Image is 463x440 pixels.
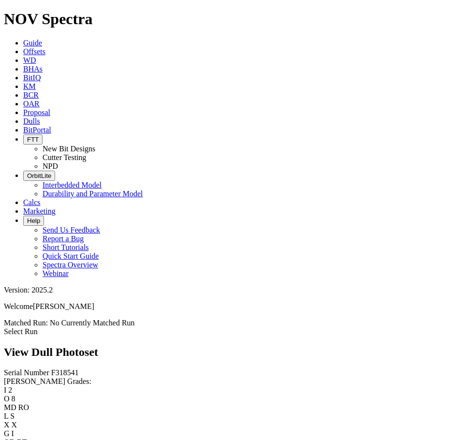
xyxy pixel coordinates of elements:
[27,136,39,143] span: FTT
[23,126,51,134] a: BitPortal
[23,134,43,145] button: FTT
[27,172,51,179] span: OrbitLite
[23,56,36,64] a: WD
[43,181,101,189] a: Interbedded Model
[43,269,69,278] a: Webinar
[43,261,98,269] a: Spectra Overview
[51,368,79,377] span: F318541
[23,207,56,215] a: Marketing
[50,319,135,327] span: No Currently Matched Run
[33,302,94,310] span: [PERSON_NAME]
[23,91,39,99] a: BCR
[4,10,459,28] h1: NOV Spectra
[4,327,38,336] a: Select Run
[23,108,50,117] a: Proposal
[23,100,40,108] a: OAR
[43,145,95,153] a: New Bit Designs
[4,368,49,377] label: Serial Number
[43,153,87,161] a: Cutter Testing
[23,216,44,226] button: Help
[8,386,12,394] span: 2
[4,429,10,438] label: G
[4,395,10,403] label: O
[43,190,143,198] a: Durability and Parameter Model
[23,65,43,73] a: BHAs
[4,412,8,420] label: L
[12,395,15,403] span: 8
[43,243,89,251] a: Short Tutorials
[23,73,41,82] a: BitIQ
[18,403,29,411] span: RO
[43,235,84,243] a: Report a Bug
[4,319,48,327] span: Matched Run:
[4,302,459,311] p: Welcome
[12,421,17,429] span: X
[23,82,36,90] a: KM
[4,346,459,359] h2: View Dull Photoset
[23,198,41,206] a: Calcs
[23,117,40,125] a: Dulls
[23,171,55,181] button: OrbitLite
[4,286,459,294] div: Version: 2025.2
[43,226,100,234] a: Send Us Feedback
[12,429,14,438] span: I
[4,386,6,394] label: I
[23,47,45,56] a: Offsets
[4,403,16,411] label: MD
[4,377,459,386] div: [PERSON_NAME] Grades:
[4,421,10,429] label: X
[10,412,14,420] span: S
[43,162,58,170] a: NPD
[43,252,99,260] a: Quick Start Guide
[27,217,40,224] span: Help
[23,39,42,47] a: Guide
